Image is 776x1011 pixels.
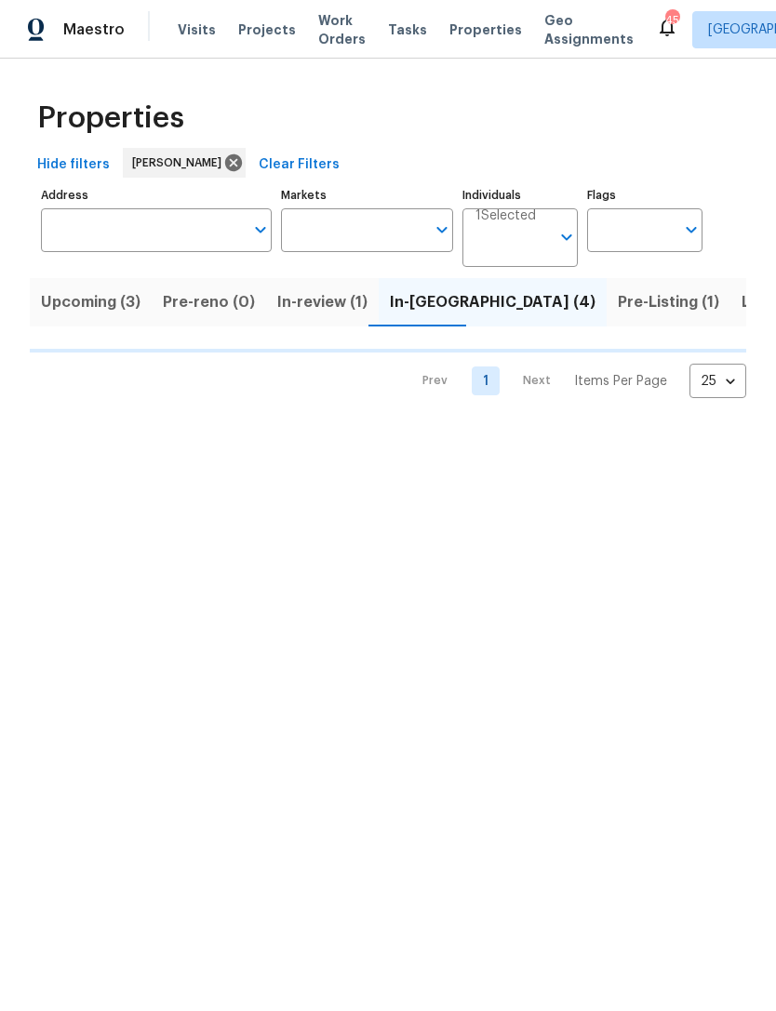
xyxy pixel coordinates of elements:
[277,289,368,315] span: In-review (1)
[449,20,522,39] span: Properties
[574,372,667,391] p: Items Per Page
[475,208,536,224] span: 1 Selected
[429,217,455,243] button: Open
[132,153,229,172] span: [PERSON_NAME]
[238,20,296,39] span: Projects
[281,190,454,201] label: Markets
[554,224,580,250] button: Open
[163,289,255,315] span: Pre-reno (0)
[37,153,110,177] span: Hide filters
[248,217,274,243] button: Open
[689,357,746,406] div: 25
[318,11,366,48] span: Work Orders
[388,23,427,36] span: Tasks
[41,190,272,201] label: Address
[37,109,184,127] span: Properties
[251,148,347,182] button: Clear Filters
[678,217,704,243] button: Open
[462,190,578,201] label: Individuals
[63,20,125,39] span: Maestro
[390,289,595,315] span: In-[GEOGRAPHIC_DATA] (4)
[405,364,746,398] nav: Pagination Navigation
[41,289,140,315] span: Upcoming (3)
[544,11,634,48] span: Geo Assignments
[665,11,678,30] div: 45
[30,148,117,182] button: Hide filters
[618,289,719,315] span: Pre-Listing (1)
[178,20,216,39] span: Visits
[123,148,246,178] div: [PERSON_NAME]
[259,153,340,177] span: Clear Filters
[472,366,500,395] a: Goto page 1
[587,190,702,201] label: Flags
